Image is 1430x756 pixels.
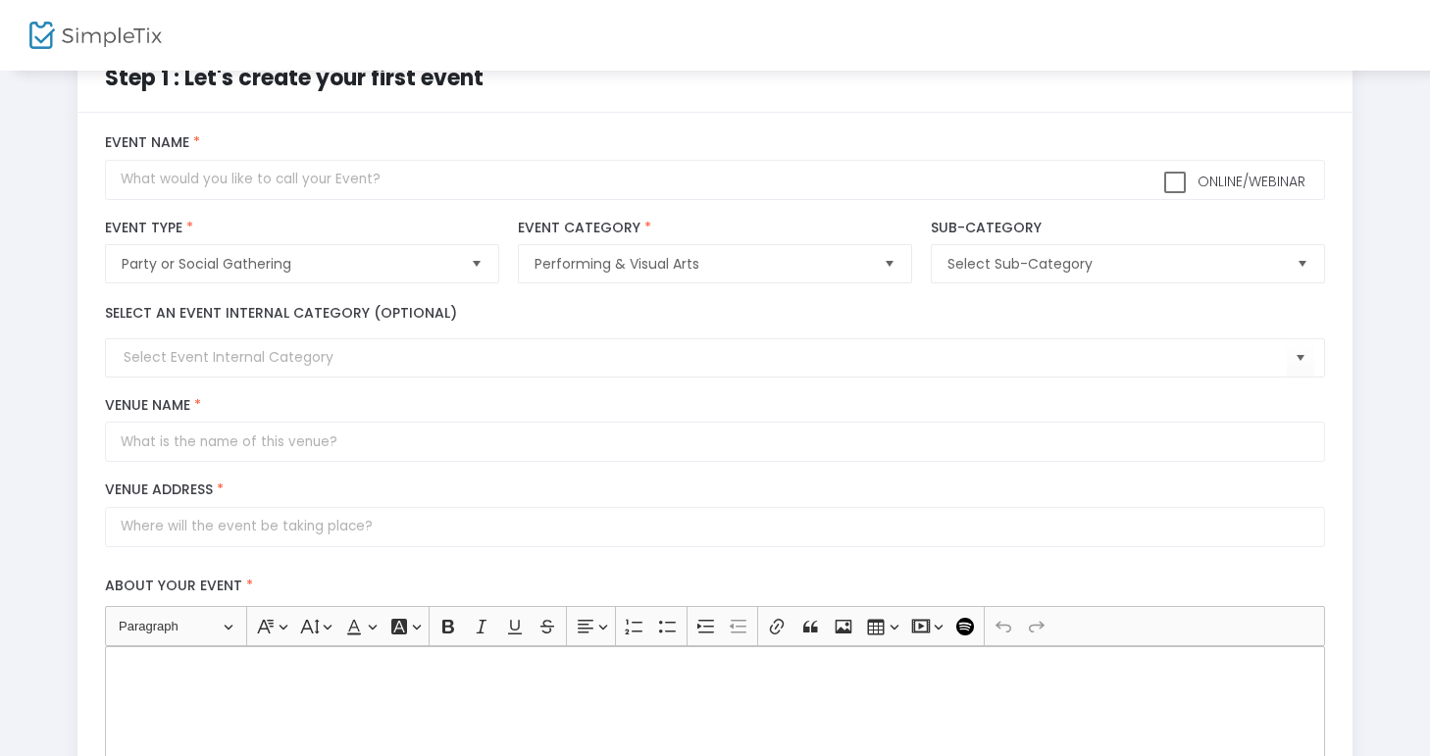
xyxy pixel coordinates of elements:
label: Sub-Category [931,220,1324,237]
button: Select [1287,338,1314,378]
span: Step 1 : Let's create your first event [105,63,484,93]
label: Venue Name [105,397,1324,415]
label: Venue Address [105,481,1324,499]
input: Where will the event be taking place? [105,507,1324,547]
button: Select [1289,245,1316,282]
button: Select [876,245,903,282]
div: Editor toolbar [105,606,1324,645]
input: What is the name of this venue? [105,422,1324,462]
label: Event Name [105,134,1324,152]
label: About your event [96,567,1335,607]
span: Party or Social Gathering [122,254,454,274]
input: Select Event Internal Category [124,347,1286,368]
label: Select an event internal category (optional) [105,303,457,324]
label: Event Type [105,220,498,237]
label: Event Category [518,220,911,237]
button: Select [463,245,490,282]
button: Paragraph [110,611,242,641]
span: Paragraph [119,615,221,638]
span: Online/Webinar [1194,172,1305,191]
span: Performing & Visual Arts [535,254,867,274]
input: What would you like to call your Event? [105,160,1324,200]
span: Select Sub-Category [947,254,1280,274]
